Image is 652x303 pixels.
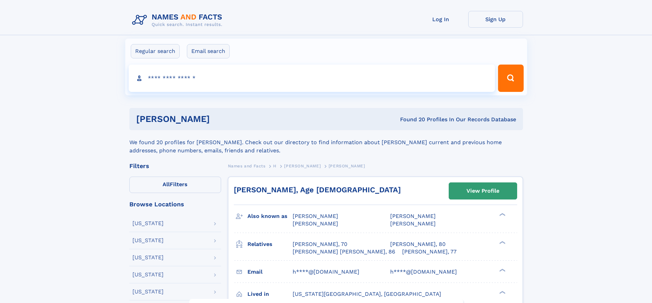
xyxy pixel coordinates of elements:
[129,177,221,193] label: Filters
[132,272,164,277] div: [US_STATE]
[329,164,365,168] span: [PERSON_NAME]
[390,220,436,227] span: [PERSON_NAME]
[132,289,164,294] div: [US_STATE]
[498,268,506,272] div: ❯
[129,11,228,29] img: Logo Names and Facts
[132,238,164,243] div: [US_STATE]
[273,162,277,170] a: H
[234,185,401,194] a: [PERSON_NAME], Age [DEMOGRAPHIC_DATA]
[131,44,180,58] label: Regular search
[413,11,468,28] a: Log In
[293,240,347,248] a: [PERSON_NAME], 70
[293,291,441,297] span: [US_STATE][GEOGRAPHIC_DATA], [GEOGRAPHIC_DATA]
[247,266,293,278] h3: Email
[129,201,221,207] div: Browse Locations
[132,221,164,226] div: [US_STATE]
[247,210,293,222] h3: Also known as
[187,44,230,58] label: Email search
[136,115,305,123] h1: [PERSON_NAME]
[129,65,495,92] input: search input
[498,212,506,217] div: ❯
[163,181,170,188] span: All
[390,213,436,219] span: [PERSON_NAME]
[402,248,457,256] a: [PERSON_NAME], 77
[293,213,338,219] span: [PERSON_NAME]
[305,116,516,123] div: Found 20 Profiles In Our Records Database
[247,238,293,250] h3: Relatives
[449,183,517,199] a: View Profile
[284,164,321,168] span: [PERSON_NAME]
[247,288,293,300] h3: Lived in
[284,162,321,170] a: [PERSON_NAME]
[498,240,506,245] div: ❯
[228,162,266,170] a: Names and Facts
[498,290,506,294] div: ❯
[466,183,499,199] div: View Profile
[498,65,523,92] button: Search Button
[273,164,277,168] span: H
[293,220,338,227] span: [PERSON_NAME]
[132,255,164,260] div: [US_STATE]
[390,240,446,248] a: [PERSON_NAME], 80
[468,11,523,28] a: Sign Up
[293,248,395,256] a: [PERSON_NAME] [PERSON_NAME], 86
[129,130,523,155] div: We found 20 profiles for [PERSON_NAME]. Check out our directory to find information about [PERSON...
[129,163,221,169] div: Filters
